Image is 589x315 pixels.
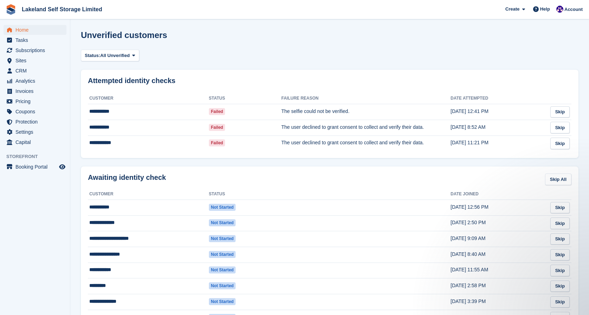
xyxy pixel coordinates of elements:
a: Skip [550,233,570,245]
span: Subscriptions [15,45,58,55]
a: Skip [550,138,570,149]
span: Not started [209,282,236,289]
span: Booking Portal [15,162,58,172]
th: Date attempted [450,93,547,104]
span: Not started [209,251,236,258]
h2: Attempted identity checks [88,77,571,85]
span: Status: [85,52,100,59]
a: menu [4,127,66,137]
a: menu [4,107,66,116]
td: [DATE] 11:55 AM [450,263,547,278]
button: Status: All Unverified [81,50,139,61]
span: Account [564,6,583,13]
span: Protection [15,117,58,127]
span: Sites [15,56,58,65]
a: Preview store [58,163,66,171]
h1: Unverified customers [81,30,167,40]
th: Failure Reason [281,93,450,104]
td: [DATE] 2:50 PM [450,215,547,231]
th: Status [209,189,281,200]
img: stora-icon-8386f47178a22dfd0bd8f6a31ec36ba5ce8667c1dd55bd0f319d3a0aa187defe.svg [6,4,16,15]
a: Lakeland Self Storage Limited [19,4,105,15]
th: Customer [88,93,209,104]
a: Skip All [545,174,571,185]
a: Skip [550,218,570,229]
a: menu [4,162,66,172]
a: menu [4,45,66,55]
a: menu [4,96,66,106]
span: Failed [209,124,225,131]
span: Tasks [15,35,58,45]
span: Storefront [6,153,70,160]
td: The user declined to grant consent to collect and verify their data. [281,120,450,136]
td: [DATE] 2:58 PM [450,278,547,294]
a: Skip [550,202,570,214]
span: Pricing [15,96,58,106]
a: menu [4,25,66,35]
span: All Unverified [100,52,130,59]
a: Skip [550,106,570,118]
a: Skip [550,265,570,276]
td: [DATE] 12:56 PM [450,200,547,215]
span: Not started [209,235,236,242]
span: Capital [15,137,58,147]
span: Not started [209,298,236,305]
td: [DATE] 9:09 AM [450,231,547,247]
a: Skip [550,122,570,133]
span: Failed [209,139,225,146]
span: Failed [209,108,225,115]
span: Coupons [15,107,58,116]
span: Invoices [15,86,58,96]
th: Status [209,93,281,104]
td: The user declined to grant consent to collect and verify their data. [281,136,450,151]
td: [DATE] 12:41 PM [450,104,547,120]
a: menu [4,35,66,45]
th: Customer [88,189,209,200]
td: The selfie could not be verified. [281,104,450,120]
span: Not started [209,204,236,211]
a: menu [4,117,66,127]
span: Help [540,6,550,13]
a: Skip [550,281,570,292]
a: menu [4,76,66,86]
td: [DATE] 11:21 PM [450,136,547,151]
a: menu [4,137,66,147]
a: Skip [550,296,570,308]
a: Skip [550,249,570,261]
h2: Awaiting identity check [88,174,166,182]
span: CRM [15,66,58,76]
a: menu [4,66,66,76]
span: Not started [209,266,236,273]
span: Analytics [15,76,58,86]
span: Home [15,25,58,35]
img: Nick Aynsley [556,6,563,13]
th: Date joined [450,189,547,200]
td: [DATE] 3:39 PM [450,294,547,310]
a: menu [4,86,66,96]
td: [DATE] 8:40 AM [450,247,547,263]
td: [DATE] 8:52 AM [450,120,547,136]
span: Settings [15,127,58,137]
span: Not started [209,219,236,226]
a: menu [4,56,66,65]
span: Create [505,6,519,13]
